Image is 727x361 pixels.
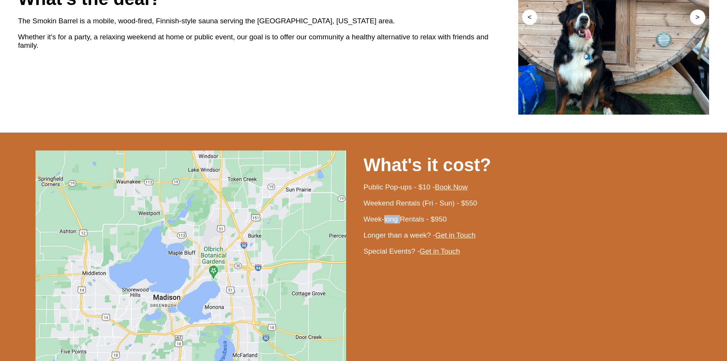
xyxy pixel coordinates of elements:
div: Week-long Rentals - $950 [364,211,709,227]
div: Public Pop-ups - $10 - [364,179,709,195]
button: < [522,10,537,25]
div: Special Events? - [364,243,709,259]
div: What's it cost? [364,151,709,179]
div: Longer than a week? - [364,227,709,243]
a: Get in Touch [435,231,476,239]
button: > [690,10,705,25]
div: Weekend Rentals (Fri - Sun) - $550 [364,195,709,211]
a: Book Now [435,183,467,191]
div: The Smokin Barrel is a mobile, wood-fired, Finnish-style sauna serving the [GEOGRAPHIC_DATA], [US... [18,13,518,29]
div: Whether it's for a party, a relaxing weekend at home or public event, our goal is to offer our co... [18,29,518,53]
a: Get in Touch [420,247,460,255]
